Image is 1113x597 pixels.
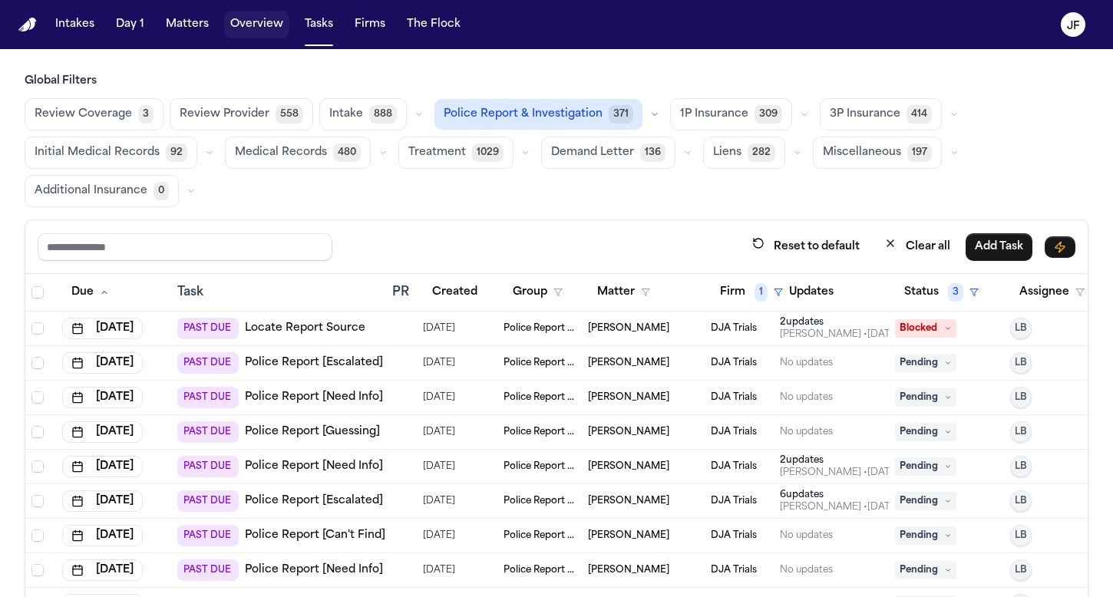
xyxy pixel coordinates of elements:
span: Mckennah Kaplan [588,529,669,542]
span: Treatment [408,145,466,160]
span: 888 [369,105,397,124]
span: DJA Trials [711,460,757,473]
span: 8/20/2025, 4:26:24 PM [423,387,455,408]
span: DJA Trials [711,426,757,438]
span: Tyler Leon-Guerrero [588,391,669,404]
span: 3 [138,105,154,124]
a: Police Report [Need Info] [245,390,383,405]
span: Yessica Garcia [588,357,669,369]
button: LB [1010,490,1032,512]
button: Clear all [875,233,959,261]
a: Police Report [Guessing] [245,424,380,440]
span: DJA Trials [711,529,757,542]
span: 9/1/2025, 5:56:43 PM [423,490,455,512]
div: Last updated by Adam Franck at 6/12/2025, 12:50:44 PM [780,501,900,513]
text: JF [1067,21,1080,31]
span: 136 [640,143,665,162]
button: LB [1010,456,1032,477]
span: Miscellaneous [823,145,901,160]
button: [DATE] [62,421,143,443]
span: PAST DUE [177,559,239,581]
button: Reset to default [743,233,869,261]
span: Medical Records [235,145,327,160]
span: 558 [276,105,303,124]
span: Ali Reza Manizani [588,322,669,335]
span: Pending [895,561,956,579]
a: Day 1 [110,11,150,38]
span: PAST DUE [177,490,239,512]
span: 8/19/2025, 2:01:54 PM [423,352,455,374]
span: 1P Insurance [680,107,748,122]
button: Assignee [1010,279,1094,306]
span: Police Report & Investigation [504,426,576,438]
span: LB [1015,357,1027,369]
button: Intake888 [319,98,407,130]
span: Caitlyn Aaronson [588,564,669,576]
span: Police Report & Investigation [504,529,576,542]
span: Intake [329,107,363,122]
span: Demand Letter [551,145,634,160]
span: 5/14/2025, 10:51:13 AM [423,318,455,339]
button: LB [1010,525,1032,546]
span: LB [1015,322,1027,335]
span: DJA Trials [711,495,757,507]
span: 3P Insurance [830,107,900,122]
span: DJA Trials [711,564,757,576]
a: Police Report [Escalated] [245,355,383,371]
img: Finch Logo [18,18,37,32]
span: Police Report & Investigation [504,564,576,576]
span: Pending [895,492,956,510]
span: DJA Trials [711,322,757,335]
button: Additional Insurance0 [25,175,179,207]
div: Last updated by Adam Franck at 6/9/2025, 9:15:40 AM [780,328,900,341]
div: 2 update s [780,454,900,467]
span: Police Report & Investigation [504,391,576,404]
span: Ali Reza Manizani [588,460,669,473]
button: Group [504,279,572,306]
button: Miscellaneous197 [813,137,942,169]
button: Treatment1029 [398,137,514,169]
button: Status3 [895,279,988,306]
button: LB [1010,318,1032,339]
span: Select all [31,286,44,298]
span: PAST DUE [177,387,239,408]
span: 92 [166,143,187,162]
div: PR [392,283,411,302]
div: 2 update s [780,316,900,328]
span: 0 [154,182,169,200]
span: Police Report & Investigation [504,322,576,335]
button: Intakes [49,11,101,38]
button: Due [62,279,118,306]
button: LB [1010,421,1032,443]
div: Task [177,283,380,302]
button: Liens282 [703,137,785,169]
button: Medical Records480 [225,137,371,169]
span: Select row [31,564,44,576]
button: LB [1010,387,1032,408]
span: Additional Insurance [35,183,147,199]
span: PAST DUE [177,421,239,443]
span: 480 [333,143,361,162]
span: Select row [31,426,44,438]
span: Review Provider [180,107,269,122]
span: Alexander Ponce [588,426,669,438]
button: Firms [348,11,391,38]
button: [DATE] [62,352,143,374]
div: No updates [780,357,833,369]
h3: Global Filters [25,74,1088,89]
span: Pending [895,388,956,407]
button: LB [1010,559,1032,581]
span: 1 [755,283,768,302]
span: Select row [31,460,44,473]
button: Updates [780,279,843,306]
div: No updates [780,391,833,404]
span: LB [1015,460,1027,473]
button: Overview [224,11,289,38]
span: 9/2/2025, 5:30:40 PM [423,559,455,581]
div: No updates [780,426,833,438]
span: Pending [895,354,956,372]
